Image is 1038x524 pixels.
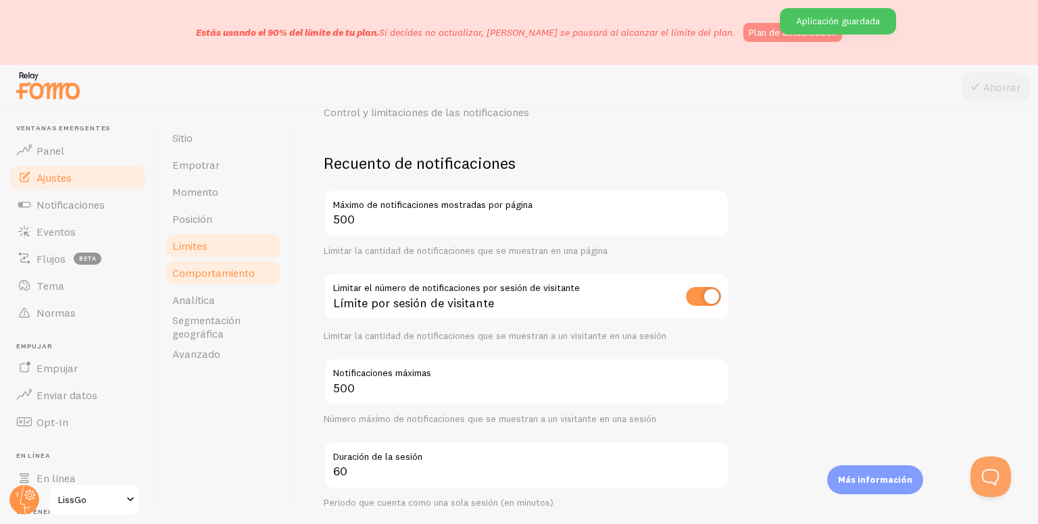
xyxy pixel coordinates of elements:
[324,358,729,405] input: 5
[58,494,86,506] font: LissGo
[333,367,431,379] font: Notificaciones máximas
[749,26,837,38] font: Plan de actualización
[164,124,282,151] a: Sitio
[36,471,76,485] font: En línea
[36,306,76,319] font: Normas
[172,293,215,307] font: Analítica
[164,259,282,286] a: Comportamiento
[8,382,147,409] a: Enviar datos
[172,212,212,226] font: Posición
[164,205,282,232] a: Posición
[8,465,147,492] a: En línea
[8,272,147,299] a: Tema
[79,255,97,262] font: beta
[36,361,78,375] font: Empujar
[8,137,147,164] a: Panel
[164,151,282,178] a: Empotrar
[36,415,68,429] font: Opt-In
[16,342,53,350] font: Empujar
[324,105,529,119] font: Control y limitaciones de las notificaciones
[196,26,379,38] font: Estás usando el 90% del límite de tu plan.
[172,347,220,361] font: Avanzado
[49,483,140,516] a: LissGo
[164,232,282,259] a: Límites
[324,496,553,508] font: Periodo que cuenta como una sola sesión (en minutos)
[333,199,533,211] font: Máximo de notificaciones mostradas por página
[379,26,735,38] font: Si decides no actualizar, [PERSON_NAME] se pausará al alcanzar el límite del plan.
[164,286,282,313] a: Analítica
[164,313,282,340] a: Segmentación geográfica
[36,252,66,265] font: Flujos
[324,413,656,425] font: Número máximo de notificaciones que se muestran a un visitante en una sesión
[970,456,1011,497] iframe: Ayuda Scout Beacon - Abierto
[164,340,282,367] a: Avanzado
[36,171,72,184] font: Ajustes
[172,185,218,199] font: Momento
[36,388,97,402] font: Enviar datos
[36,225,76,238] font: Eventos
[333,295,494,311] font: Límite por sesión de visitante
[8,218,147,245] a: Eventos
[827,465,923,494] div: Más información
[8,299,147,326] a: Normas
[14,68,82,103] img: fomo-relay-logo-orange.svg
[324,153,516,173] font: Recuento de notificaciones
[796,15,880,27] font: Aplicación guardada
[324,330,666,342] font: Limitar la cantidad de notificaciones que se muestran a un visitante en una sesión
[8,245,147,272] a: Flujos beta
[36,279,64,292] font: Tema
[16,507,80,516] font: Obtener ayuda
[36,198,105,211] font: Notificaciones
[172,313,241,340] font: Segmentación geográfica
[8,191,147,218] a: Notificaciones
[172,239,207,253] font: Límites
[172,131,193,145] font: Sitio
[8,164,147,191] a: Ajustes
[36,144,64,157] font: Panel
[324,244,608,257] font: Limitar la cantidad de notificaciones que se muestran en una página
[16,124,111,132] font: Ventanas emergentes
[333,450,422,463] font: Duración de la sesión
[172,158,220,172] font: Empotrar
[838,474,912,485] font: Más información
[8,409,147,436] a: Opt-In
[164,178,282,205] a: Momento
[16,451,50,460] font: En línea
[8,355,147,382] a: Empujar
[172,266,255,280] font: Comportamiento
